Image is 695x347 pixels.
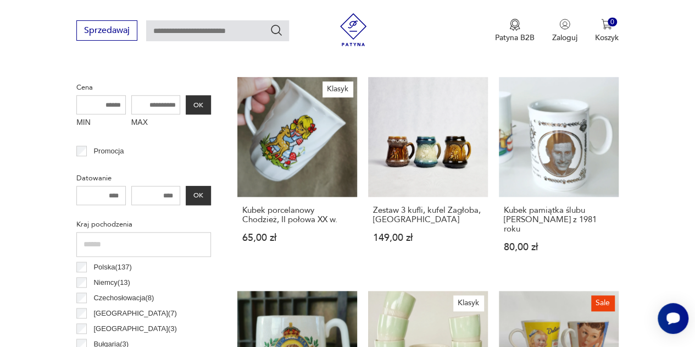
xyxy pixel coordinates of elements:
[76,81,211,93] p: Cena
[504,206,614,234] h3: Kubek pamiątka ślubu [PERSON_NAME] z 1981 roku
[601,19,612,30] img: Ikona koszyka
[373,233,483,243] p: 149,00 zł
[270,24,283,37] button: Szukaj
[242,233,352,243] p: 65,00 zł
[76,27,137,35] a: Sprzedawaj
[552,32,577,43] p: Zaloguj
[93,292,154,304] p: Czechosłowacja ( 8 )
[495,19,535,43] a: Ikona medaluPatyna B2B
[504,243,614,252] p: 80,00 zł
[337,13,370,46] img: Patyna - sklep z meblami i dekoracjami vintage
[93,323,176,335] p: [GEOGRAPHIC_DATA] ( 3 )
[373,206,483,224] h3: Zestaw 3 kufli, kufel Zagłoba, [GEOGRAPHIC_DATA]
[559,19,570,30] img: Ikonka użytkownika
[93,145,124,157] p: Promocja
[76,114,126,132] label: MIN
[509,19,520,31] img: Ikona medalu
[368,77,488,273] a: Zestaw 3 kufli, kufel Zagłoba, MirostowiceZestaw 3 kufli, kufel Zagłoba, [GEOGRAPHIC_DATA]149,00 zł
[499,77,619,273] a: Kubek pamiątka ślubu Karola i Diany z 1981 rokuKubek pamiątka ślubu [PERSON_NAME] z 1981 roku80,0...
[186,186,211,205] button: OK
[76,218,211,230] p: Kraj pochodzenia
[186,95,211,114] button: OK
[76,172,211,184] p: Datowanie
[595,32,619,43] p: Koszyk
[93,261,131,273] p: Polska ( 137 )
[495,32,535,43] p: Patyna B2B
[93,307,176,320] p: [GEOGRAPHIC_DATA] ( 7 )
[552,19,577,43] button: Zaloguj
[242,206,352,224] h3: Kubek porcelanowy Chodzież, II połowa XX w.
[608,18,617,27] div: 0
[131,114,181,132] label: MAX
[658,303,688,334] iframe: Smartsupp widget button
[495,19,535,43] button: Patyna B2B
[237,77,357,273] a: KlasykKubek porcelanowy Chodzież, II połowa XX w.Kubek porcelanowy Chodzież, II połowa XX w.65,00 zł
[595,19,619,43] button: 0Koszyk
[93,277,130,289] p: Niemcy ( 13 )
[76,20,137,41] button: Sprzedawaj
